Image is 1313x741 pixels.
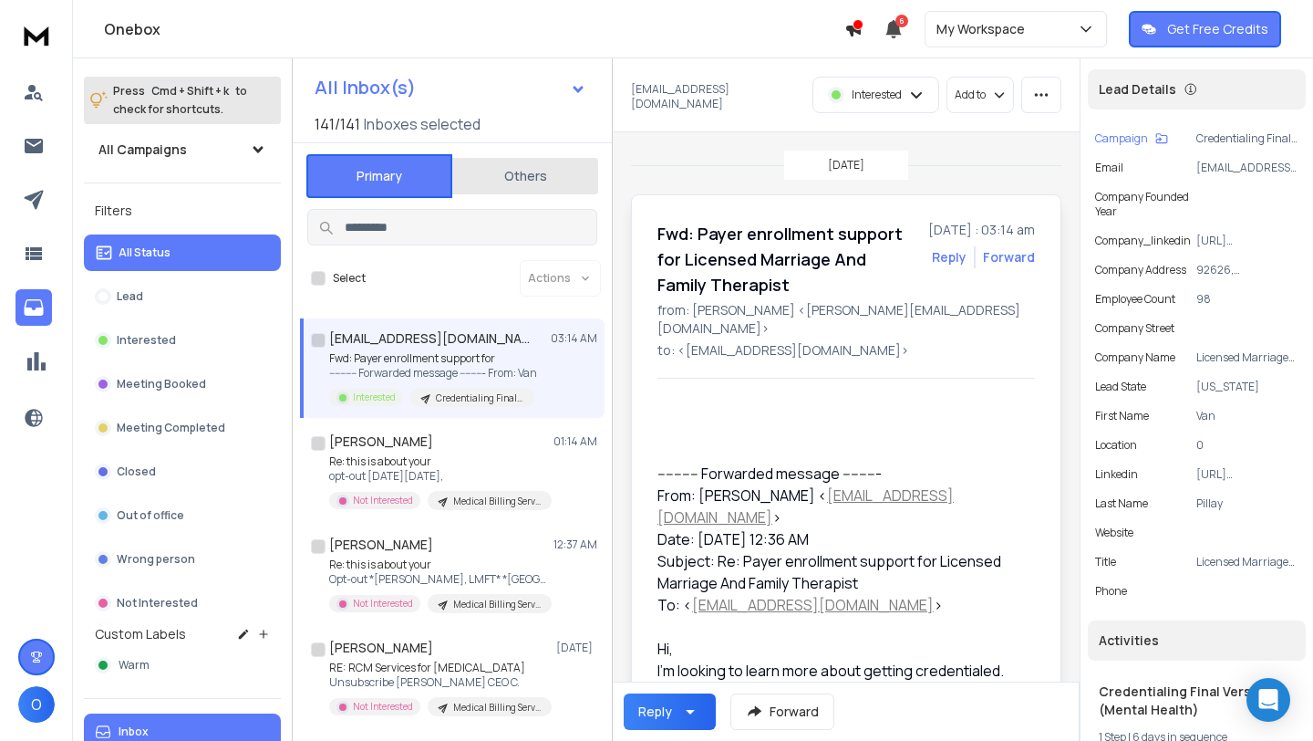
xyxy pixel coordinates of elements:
p: [EMAIL_ADDRESS][DOMAIN_NAME] [1196,161,1298,175]
p: Add to [955,88,986,102]
button: Lead [84,278,281,315]
p: Fwd: Payer enrollment support for [329,351,537,366]
p: title [1095,555,1116,569]
p: Credentialing Final Version (Mental Health) [436,391,523,405]
h3: Custom Labels [95,625,186,643]
h1: All Inbox(s) [315,78,416,97]
button: O [18,686,55,723]
p: Meeting Completed [117,421,225,435]
button: Interested [84,322,281,359]
p: All Status [119,245,171,260]
button: Campaign [1095,131,1168,146]
p: [DATE] : 03:14 am [928,221,1035,239]
p: Not Interested [353,494,413,507]
span: 141 / 141 [315,113,360,135]
h3: Inboxes selected [364,113,481,135]
button: Others [452,156,598,196]
p: Medical Billing Services (V2- Correct with Same ICP) [453,701,541,715]
p: website [1095,526,1133,540]
h1: [PERSON_NAME] [329,433,433,451]
p: [EMAIL_ADDRESS][DOMAIN_NAME] [631,82,801,111]
p: Medical Billing Services (V2- Correct with Same ICP) [453,598,541,611]
div: Forward [983,248,1035,266]
h1: [EMAIL_ADDRESS][DOMAIN_NAME] [329,329,530,348]
p: Company Founded Year [1095,190,1204,219]
h1: [PERSON_NAME] [329,536,433,554]
button: Meeting Completed [84,410,281,446]
img: logo [18,18,55,52]
div: ---------- Forwarded message --------- [657,463,1020,485]
p: Closed [117,464,156,479]
p: Campaign [1095,131,1148,146]
p: location [1095,438,1137,453]
span: Cmd + Shift + k [149,80,232,101]
button: All Campaigns [84,131,281,168]
p: [URL][DOMAIN_NAME][PERSON_NAME] [1196,467,1298,482]
p: 12:37 AM [553,537,597,552]
p: Interested [353,391,396,404]
p: Van [1196,409,1298,423]
div: Subject: Re: Payer enrollment support for Licensed Marriage And Family Therapist [657,550,1020,594]
p: 01:14 AM [553,434,597,449]
p: linkedin [1095,467,1138,482]
button: Reply [624,694,716,730]
p: Meeting Booked [117,377,206,391]
button: All Inbox(s) [300,69,601,106]
p: Unsubscribe [PERSON_NAME] CEO C. [329,675,548,690]
h1: Credentialing Final Version (Mental Health) [1099,683,1295,719]
p: Last Name [1095,496,1148,511]
p: [DATE] [556,641,597,655]
p: Company Street [1095,321,1174,336]
div: From: [PERSON_NAME] < > [657,485,1020,528]
span: Warm [119,658,150,673]
p: Press to check for shortcuts. [113,82,247,119]
button: Out of office [84,497,281,534]
p: Get Free Credits [1167,20,1268,38]
button: Meeting Booked [84,366,281,402]
p: Email [1095,161,1123,175]
div: To: < > [657,594,1020,616]
p: [URL][DOMAIN_NAME] [1196,234,1298,248]
button: Forward [730,694,834,730]
p: 98 [1196,292,1298,307]
p: Lead [117,289,143,304]
div: Open Intercom Messenger [1246,678,1290,722]
p: Medical Billing Services (V2- Correct with Same ICP) [453,495,541,508]
button: Get Free Credits [1129,11,1281,47]
h1: Onebox [104,18,844,40]
label: Select [333,271,366,286]
p: [DATE] [828,158,864,172]
p: Pillay [1196,496,1298,511]
p: Re: this is about your [329,558,548,572]
p: Not Interested [117,596,198,611]
p: First Name [1095,409,1149,423]
h3: Filters [84,198,281,224]
p: Licensed Marriage And Family Therapist [1196,555,1298,569]
p: Inbox [119,725,149,739]
button: Warm [84,647,281,684]
p: Wrong person [117,552,195,567]
button: Closed [84,454,281,490]
button: Primary [306,154,452,198]
p: Employee Count [1095,292,1175,307]
p: Licensed Marriage And Family Therapist [1196,350,1298,365]
p: to: <[EMAIL_ADDRESS][DOMAIN_NAME]> [657,341,1035,360]
p: from: [PERSON_NAME] <[PERSON_NAME][EMAIL_ADDRESS][DOMAIN_NAME]> [657,301,1035,338]
p: Re: this is about your [329,454,548,469]
p: Company Name [1095,350,1175,365]
button: All Status [84,235,281,271]
a: [EMAIL_ADDRESS][DOMAIN_NAME] [692,595,934,615]
div: I'm looking to learn more about getting credentialed. Can you help? [657,660,1020,704]
h1: All Campaigns [98,141,187,159]
h1: Fwd: Payer enrollment support for Licensed Marriage And Family Therapist [657,221,917,297]
p: Company Address [1095,263,1186,277]
div: Date: [DATE] 12:36 AM [657,528,1020,550]
p: ---------- Forwarded message --------- From: Van [329,366,537,381]
p: opt-out [DATE][DATE], [329,469,548,484]
p: 03:14 AM [551,331,597,346]
p: Interested [117,333,176,348]
span: 6 [895,15,908,27]
p: My Workspace [936,20,1032,38]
